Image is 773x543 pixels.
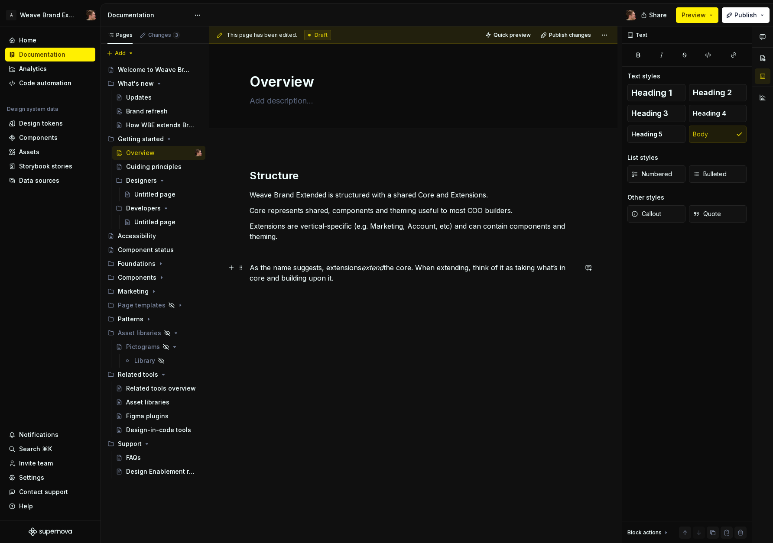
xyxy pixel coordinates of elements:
button: Add [104,47,136,59]
button: Preview [676,7,718,23]
button: Heading 1 [627,84,685,101]
div: Asset libraries [126,398,169,407]
span: Callout [631,210,661,218]
div: Notifications [19,430,58,439]
button: Quick preview [483,29,535,41]
div: Library [134,356,155,365]
div: Storybook stories [19,162,72,171]
button: Heading 5 [627,126,685,143]
a: How WBE extends Brand [112,118,205,132]
a: Untitled page [120,215,205,229]
button: Quote [689,205,747,223]
button: Numbered [627,165,685,183]
div: FAQs [126,453,141,462]
a: Pictograms [112,340,205,354]
div: Changes [148,32,180,39]
div: Design tokens [19,119,63,128]
button: Contact support [5,485,95,499]
button: Heading 4 [689,105,747,122]
p: Core represents shared, components and theming useful to most COO builders. [250,205,577,216]
a: Data sources [5,174,95,187]
button: Share [637,7,672,23]
span: Heading 5 [631,130,663,139]
button: Publish [722,7,770,23]
div: Design system data [7,106,58,113]
div: Home [19,36,36,45]
p: As the name suggests, extensions the core. When extending, think of it as taking what’s in core a... [250,262,577,283]
div: Guiding principles [126,162,182,171]
a: Documentation [5,48,95,61]
span: Heading 4 [693,109,726,118]
div: Figma plugins [126,412,169,420]
div: Analytics [19,65,47,73]
a: Guiding principles [112,160,205,174]
div: Accessibility [118,232,156,240]
svg: Supernova Logo [29,527,72,536]
span: Draft [315,32,328,39]
a: Figma plugins [112,409,205,423]
textarea: Overview [248,71,575,92]
div: Page templates [104,298,205,312]
div: Contact support [19,488,68,496]
h2: Structure [250,169,577,183]
img: Alexis Morin [86,10,96,20]
span: Heading 2 [693,88,732,97]
button: Callout [627,205,685,223]
div: Text styles [627,72,660,81]
button: Notifications [5,428,95,442]
div: Design Enablement requests [126,467,198,476]
div: Help [19,502,33,511]
span: Add [115,50,126,57]
a: Design tokens [5,116,95,130]
a: Component status [104,243,205,257]
div: Documentation [19,50,65,59]
a: Related tools overview [112,381,205,395]
button: Bulleted [689,165,747,183]
div: Block actions [627,527,669,539]
div: Foundations [104,257,205,271]
img: Alexis Morin [626,10,636,20]
div: Untitled page [134,190,175,199]
a: Design-in-code tools [112,423,205,437]
button: Publish changes [538,29,595,41]
div: Related tools [104,368,205,381]
span: This page has been edited. [227,32,297,39]
a: Components [5,131,95,145]
div: Untitled page [134,218,175,226]
a: OverviewAlexis Morin [112,146,205,160]
a: Accessibility [104,229,205,243]
div: Asset libraries [118,329,161,337]
div: Pictograms [126,343,160,351]
a: Updates [112,90,205,104]
a: Library [120,354,205,368]
button: Heading 2 [689,84,747,101]
span: Quick preview [494,32,531,39]
div: Developers [126,204,161,213]
div: Marketing [118,287,149,296]
span: Bulleted [693,170,727,178]
a: Assets [5,145,95,159]
span: Preview [682,11,706,19]
span: Heading 1 [631,88,672,97]
div: Foundations [118,259,156,268]
div: Search ⌘K [19,445,52,453]
div: Page tree [104,63,205,478]
div: Components [104,271,205,284]
div: Developers [112,201,205,215]
span: Numbered [631,170,672,178]
span: Share [649,11,667,19]
span: Heading 3 [631,109,668,118]
div: Support [118,440,142,448]
div: Patterns [104,312,205,326]
div: A [6,10,16,20]
div: Updates [126,93,152,102]
div: Asset libraries [104,326,205,340]
a: Analytics [5,62,95,76]
a: Settings [5,471,95,485]
div: Components [118,273,156,282]
div: Design-in-code tools [126,426,191,434]
div: Related tools overview [126,384,196,393]
a: Design Enablement requests [112,465,205,478]
span: Publish changes [549,32,591,39]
